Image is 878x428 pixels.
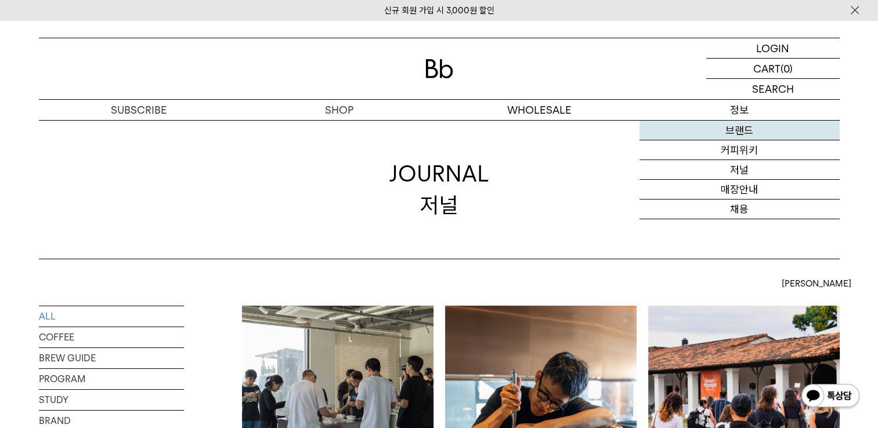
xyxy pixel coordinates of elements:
[39,327,184,347] a: COFFEE
[639,140,840,160] a: 커피위키
[753,59,781,78] p: CART
[39,100,239,120] a: SUBSCRIBE
[439,100,639,120] p: WHOLESALE
[389,158,489,220] div: JOURNAL 저널
[639,100,840,120] p: 정보
[752,79,794,99] p: SEARCH
[782,277,851,291] span: [PERSON_NAME]
[239,100,439,120] a: SHOP
[639,121,840,140] a: 브랜드
[639,200,840,219] a: 채용
[706,59,840,79] a: CART (0)
[639,180,840,200] a: 매장안내
[800,383,861,411] img: 카카오톡 채널 1:1 채팅 버튼
[639,160,840,180] a: 저널
[39,369,184,389] a: PROGRAM
[781,59,793,78] p: (0)
[756,38,789,58] p: LOGIN
[39,348,184,368] a: BREW GUIDE
[39,306,184,327] a: ALL
[425,59,453,78] img: 로고
[706,38,840,59] a: LOGIN
[39,390,184,410] a: STUDY
[384,5,494,16] a: 신규 회원 가입 시 3,000원 할인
